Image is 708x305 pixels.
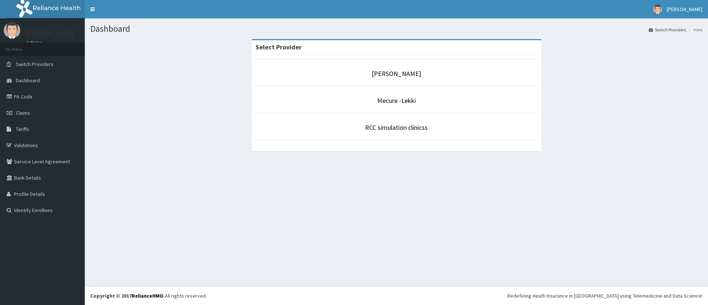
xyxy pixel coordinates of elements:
[90,24,702,34] h1: Dashboard
[687,27,702,33] li: Here
[132,292,163,299] a: RelianceHMO
[85,286,708,305] footer: All rights reserved.
[4,22,20,39] img: User Image
[16,110,30,116] span: Claims
[16,77,40,84] span: Dashboard
[507,292,702,299] div: Redefining Heath Insurance in [GEOGRAPHIC_DATA] using Telemedicine and Data Science!
[649,27,686,33] a: Switch Providers
[365,123,428,132] a: RCC simulation clinicss
[653,5,662,14] img: User Image
[90,292,165,299] strong: Copyright © 2017 .
[377,96,416,105] a: Mecure -Lekki
[667,6,702,13] span: [PERSON_NAME]
[26,30,74,37] p: [PERSON_NAME]
[16,126,29,132] span: Tariffs
[372,69,421,78] a: [PERSON_NAME]
[16,61,53,67] span: Switch Providers
[256,43,302,51] strong: Select Provider
[26,40,44,45] a: Online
